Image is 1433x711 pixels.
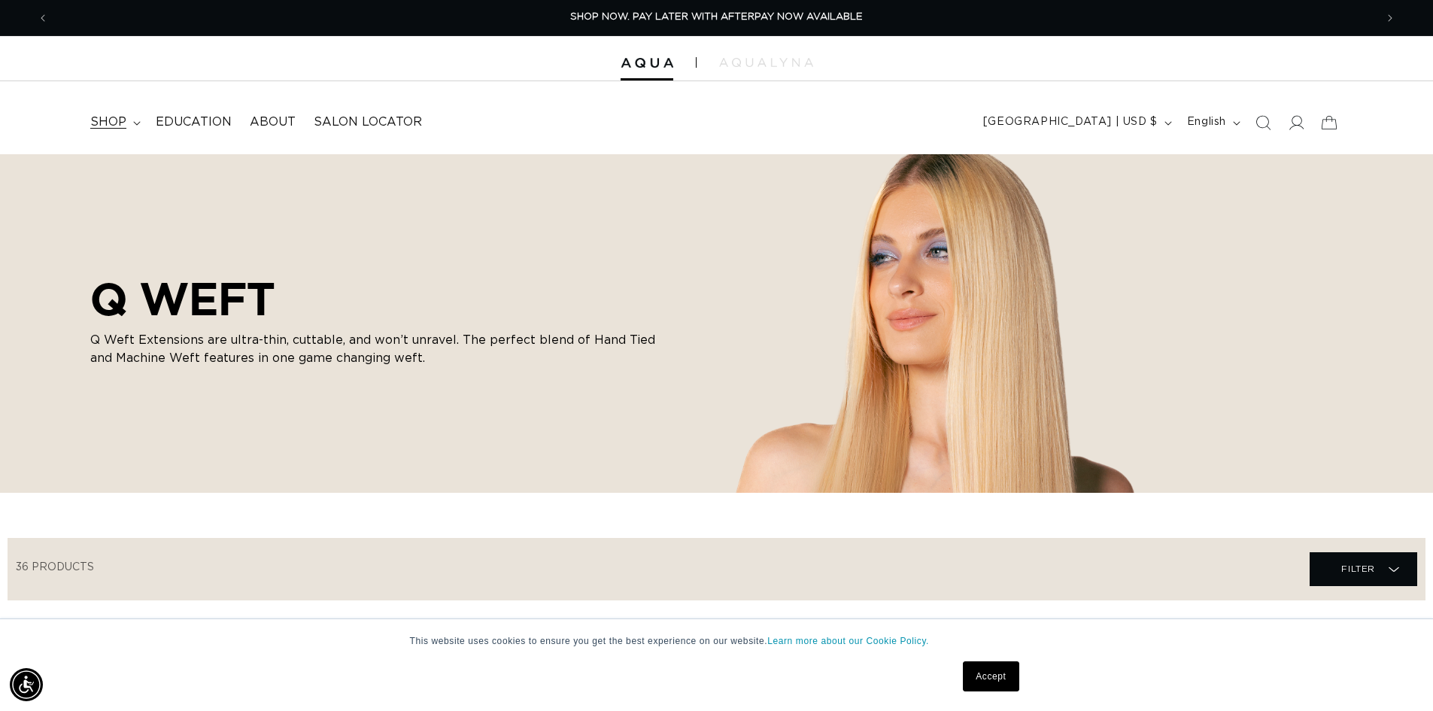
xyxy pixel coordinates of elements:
[767,636,929,646] a: Learn more about our Cookie Policy.
[570,12,863,22] span: SHOP NOW. PAY LATER WITH AFTERPAY NOW AVAILABLE
[719,58,813,67] img: aqualyna.com
[1341,555,1375,583] span: Filter
[241,105,305,139] a: About
[1187,114,1226,130] span: English
[983,114,1158,130] span: [GEOGRAPHIC_DATA] | USD $
[156,114,232,130] span: Education
[963,661,1019,691] a: Accept
[314,114,422,130] span: Salon Locator
[1246,106,1280,139] summary: Search
[1310,552,1417,586] summary: Filter
[81,105,147,139] summary: shop
[1374,4,1407,32] button: Next announcement
[90,272,662,325] h2: Q WEFT
[410,634,1024,648] p: This website uses cookies to ensure you get the best experience on our website.
[974,108,1178,137] button: [GEOGRAPHIC_DATA] | USD $
[1178,108,1246,137] button: English
[250,114,296,130] span: About
[305,105,431,139] a: Salon Locator
[147,105,241,139] a: Education
[26,4,59,32] button: Previous announcement
[10,668,43,701] div: Accessibility Menu
[90,114,126,130] span: shop
[16,562,94,573] span: 36 products
[90,331,662,367] p: Q Weft Extensions are ultra-thin, cuttable, and won’t unravel. The perfect blend of Hand Tied and...
[621,58,673,68] img: Aqua Hair Extensions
